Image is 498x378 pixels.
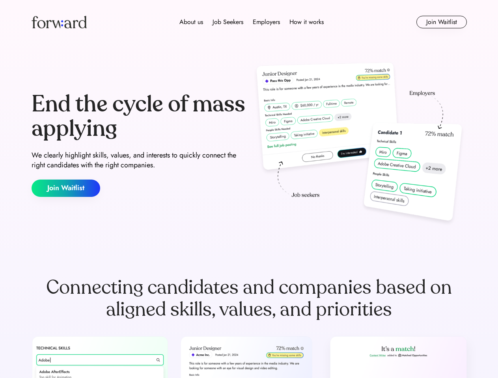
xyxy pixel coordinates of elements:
div: How it works [289,17,324,27]
div: Job Seekers [213,17,243,27]
div: End the cycle of mass applying [32,92,246,141]
div: Connecting candidates and companies based on aligned skills, values, and priorities [32,276,467,321]
div: Employers [253,17,280,27]
div: About us [179,17,203,27]
img: hero-image.png [252,60,467,229]
img: Forward logo [32,16,87,28]
div: We clearly highlight skills, values, and interests to quickly connect the right candidates with t... [32,150,246,170]
button: Join Waitlist [416,16,467,28]
button: Join Waitlist [32,180,100,197]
